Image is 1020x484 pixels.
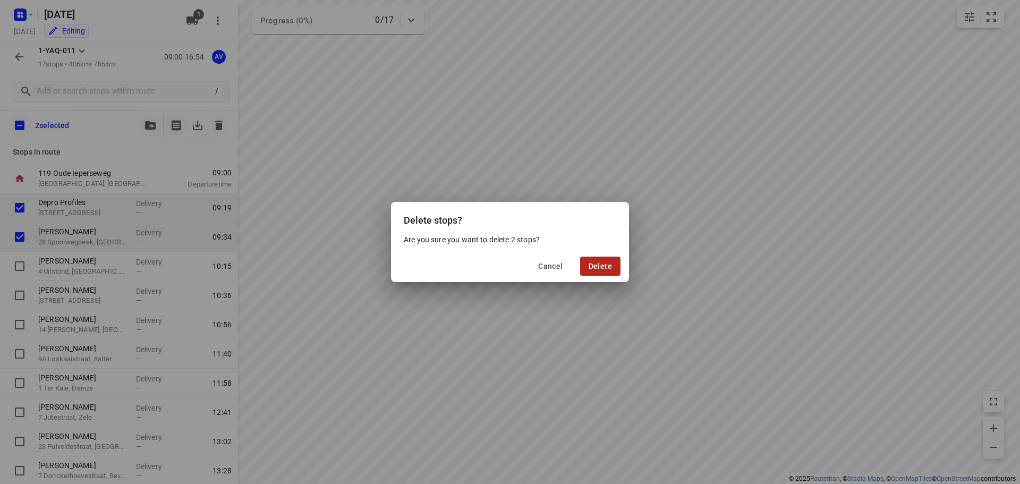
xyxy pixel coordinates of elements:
button: Delete [580,257,620,276]
button: Cancel [530,257,571,276]
div: Delete stops? [391,202,629,234]
p: Are you sure you want to delete 2 stops? [404,234,616,245]
span: Cancel [538,262,563,270]
span: Delete [589,262,612,270]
